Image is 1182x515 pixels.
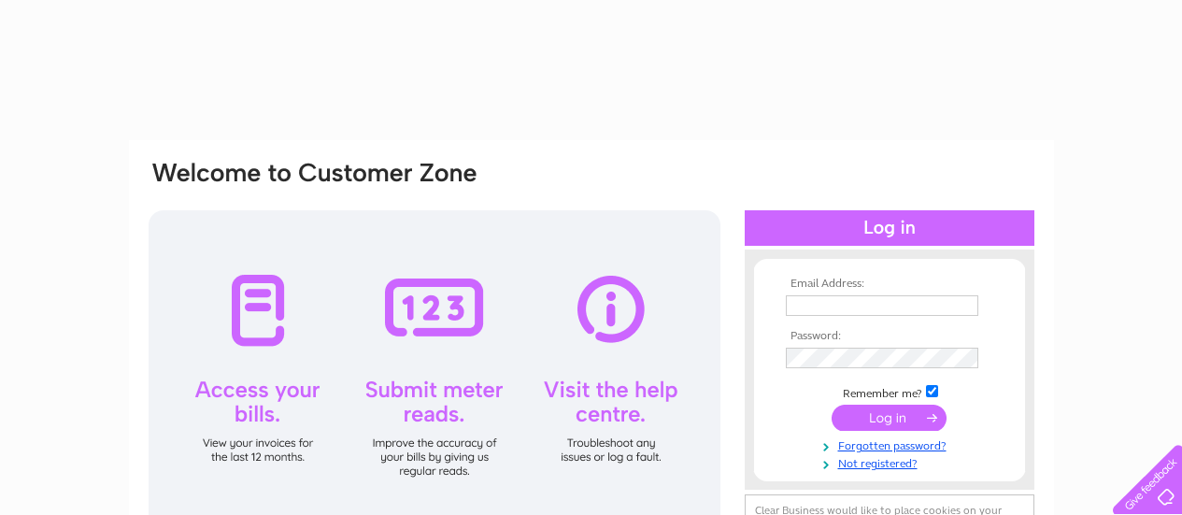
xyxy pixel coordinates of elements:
a: Forgotten password? [786,436,998,453]
th: Email Address: [781,278,998,291]
input: Submit [832,405,947,431]
a: Not registered? [786,453,998,471]
td: Remember me? [781,382,998,401]
th: Password: [781,330,998,343]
